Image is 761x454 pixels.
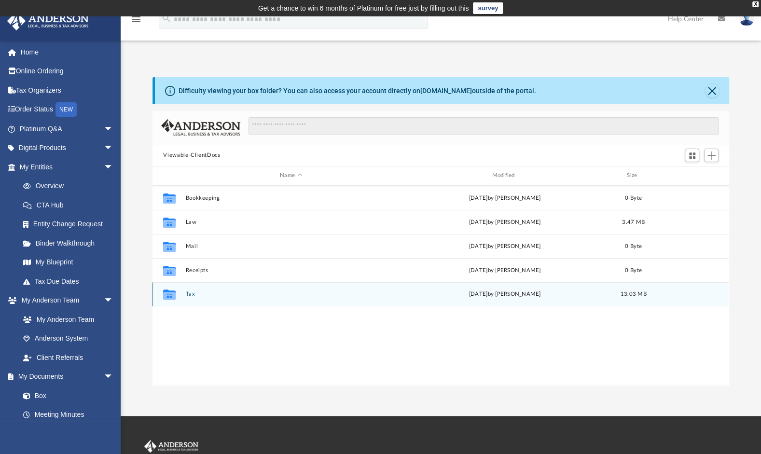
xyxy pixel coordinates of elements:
[186,267,396,274] button: Receipts
[7,81,128,100] a: Tax Organizers
[186,195,396,201] button: Bookkeeping
[55,102,77,117] div: NEW
[14,234,128,253] a: Binder Walkthrough
[14,272,128,291] a: Tax Due Dates
[186,219,396,225] button: Law
[420,87,471,95] a: [DOMAIN_NAME]
[625,267,642,273] span: 0 Byte
[7,42,128,62] a: Home
[704,149,719,162] button: Add
[14,195,128,215] a: CTA Hub
[625,195,642,200] span: 0 Byte
[400,171,610,180] div: Modified
[7,100,128,120] a: Order StatusNEW
[400,290,610,299] div: [DATE] by [PERSON_NAME]
[7,367,123,386] a: My Documentsarrow_drop_down
[400,266,610,275] div: [DATE] by [PERSON_NAME]
[622,219,645,224] span: 3.47 MB
[104,138,123,158] span: arrow_drop_down
[186,291,396,297] button: Tax
[104,367,123,387] span: arrow_drop_down
[104,157,123,177] span: arrow_drop_down
[14,386,118,405] a: Box
[400,242,610,250] div: [DATE] by [PERSON_NAME]
[400,193,610,202] div: [DATE] by [PERSON_NAME]
[685,149,699,162] button: Switch to Grid View
[621,291,647,297] span: 13.03 MB
[14,310,118,329] a: My Anderson Team
[161,13,172,24] i: search
[7,138,128,158] a: Digital Productsarrow_drop_down
[752,1,759,7] div: close
[14,405,123,425] a: Meeting Minutes
[625,243,642,248] span: 0 Byte
[258,2,469,14] div: Get a chance to win 6 months of Platinum for free just by filling out this
[473,2,503,14] a: survey
[4,12,92,30] img: Anderson Advisors Platinum Portal
[7,291,123,310] a: My Anderson Teamarrow_drop_down
[186,243,396,249] button: Mail
[14,177,128,196] a: Overview
[185,171,396,180] div: Name
[7,62,128,81] a: Online Ordering
[614,171,653,180] div: Size
[657,171,725,180] div: id
[14,348,123,367] a: Client Referrals
[14,253,123,272] a: My Blueprint
[7,157,128,177] a: My Entitiesarrow_drop_down
[249,117,719,135] input: Search files and folders
[739,12,754,26] img: User Pic
[14,329,123,348] a: Anderson System
[130,18,142,25] a: menu
[7,119,128,138] a: Platinum Q&Aarrow_drop_down
[706,84,719,97] button: Close
[179,86,536,96] div: Difficulty viewing your box folder? You can also access your account directly on outside of the p...
[130,14,142,25] i: menu
[14,215,128,234] a: Entity Change Request
[142,440,200,453] img: Anderson Advisors Platinum Portal
[400,218,610,226] div: [DATE] by [PERSON_NAME]
[104,291,123,311] span: arrow_drop_down
[152,186,729,386] div: grid
[157,171,181,180] div: id
[163,151,220,160] button: Viewable-ClientDocs
[104,119,123,139] span: arrow_drop_down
